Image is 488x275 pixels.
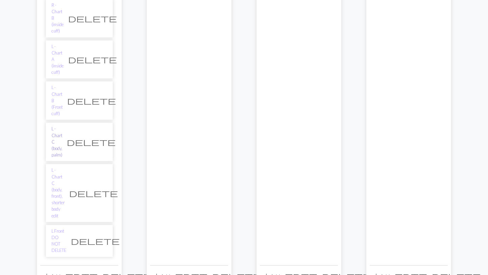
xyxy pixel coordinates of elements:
[68,14,117,23] span: delete
[67,96,116,105] span: delete
[71,236,120,246] span: delete
[64,12,121,25] button: Delete chart
[52,84,63,117] a: L - Chart B (Front cuff)
[65,187,122,199] button: Delete chart
[66,234,124,247] button: Delete chart
[52,43,64,76] a: L - Chart A (inside cuff)
[52,167,65,219] a: L - Chart C (body, front), shorter body edit
[52,228,66,254] a: L Front DO NOT DELETE
[52,2,64,35] a: R - Chart B (inside cuff)
[62,135,120,148] button: Delete chart
[64,53,121,66] button: Delete chart
[63,94,120,107] button: Delete chart
[68,55,117,64] span: delete
[67,137,116,147] span: delete
[69,188,118,198] span: delete
[52,126,62,158] a: L - Chart C (body, palm)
